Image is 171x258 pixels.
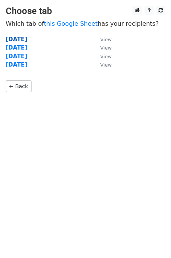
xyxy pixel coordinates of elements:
[100,54,112,59] small: View
[100,62,112,68] small: View
[6,6,165,17] h3: Choose tab
[44,20,98,27] a: this Google Sheet
[133,222,171,258] iframe: Chat Widget
[6,81,31,92] a: ← Back
[100,45,112,51] small: View
[93,36,112,43] a: View
[6,20,165,28] p: Which tab of has your recipients?
[6,61,27,68] a: [DATE]
[93,44,112,51] a: View
[6,53,27,60] a: [DATE]
[6,36,27,43] a: [DATE]
[93,53,112,60] a: View
[6,44,27,51] a: [DATE]
[100,37,112,42] small: View
[93,61,112,68] a: View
